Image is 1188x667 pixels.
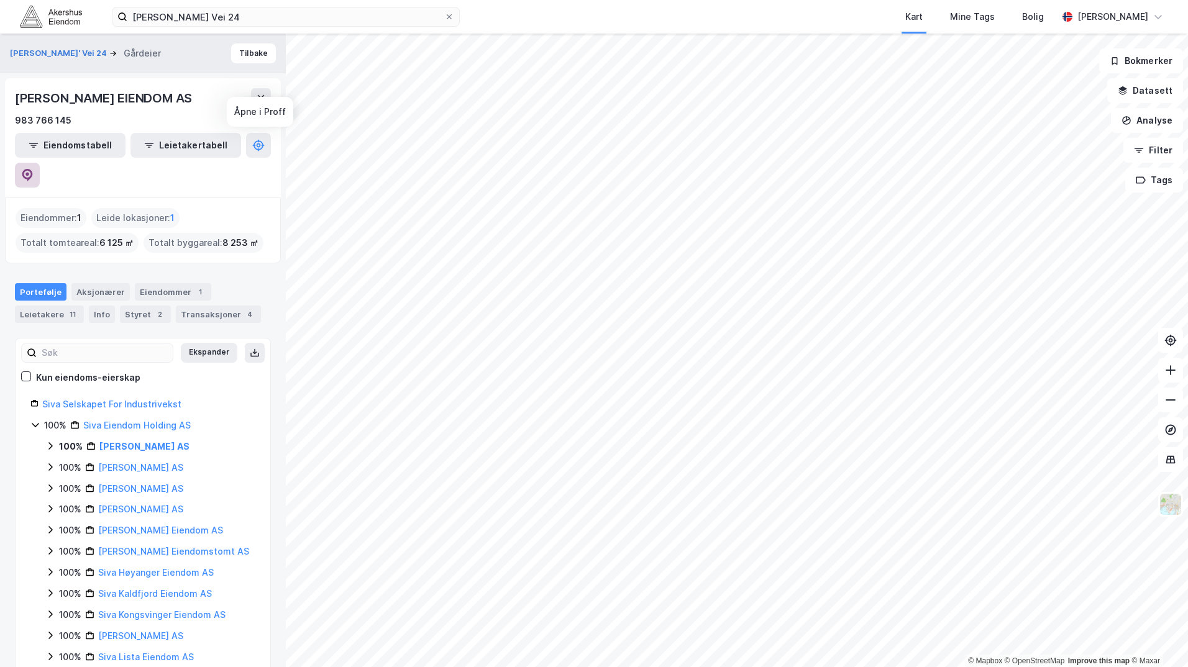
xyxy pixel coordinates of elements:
[59,607,81,622] div: 100%
[1126,607,1188,667] div: Kontrollprogram for chat
[1005,656,1065,665] a: OpenStreetMap
[15,88,194,108] div: [PERSON_NAME] EIENDOM AS
[59,650,81,665] div: 100%
[59,586,81,601] div: 100%
[37,343,173,362] input: Søk
[98,567,214,578] a: Siva Høyanger Eiendom AS
[98,588,212,599] a: Siva Kaldfjord Eiendom AS
[120,306,171,323] div: Styret
[36,370,140,385] div: Kun eiendoms-eierskap
[1159,492,1182,516] img: Z
[98,546,249,556] a: [PERSON_NAME] Eiendomstomt AS
[20,6,82,27] img: akershus-eiendom-logo.9091f326c980b4bce74ccdd9f866810c.svg
[98,525,223,535] a: [PERSON_NAME] Eiendom AS
[89,306,115,323] div: Info
[98,651,194,662] a: Siva Lista Eiendom AS
[124,46,161,61] div: Gårdeier
[10,47,109,60] button: [PERSON_NAME]' Vei 24
[1068,656,1130,665] a: Improve this map
[59,523,81,538] div: 100%
[905,9,923,24] div: Kart
[1022,9,1044,24] div: Bolig
[15,306,84,323] div: Leietakere
[1111,108,1183,133] button: Analyse
[135,283,211,301] div: Eiendommer
[170,211,175,225] span: 1
[59,460,81,475] div: 100%
[153,308,166,320] div: 2
[968,656,1002,665] a: Mapbox
[1125,168,1183,193] button: Tags
[1126,607,1188,667] iframe: Chat Widget
[127,7,444,26] input: Søk på adresse, matrikkel, gårdeiere, leietakere eller personer
[15,113,71,128] div: 983 766 145
[59,628,81,643] div: 100%
[98,504,183,514] a: [PERSON_NAME] AS
[130,133,241,158] button: Leietakertabell
[1077,9,1148,24] div: [PERSON_NAME]
[222,235,258,250] span: 8 253 ㎡
[244,308,256,320] div: 4
[176,306,261,323] div: Transaksjoner
[181,343,237,363] button: Ekspander
[59,481,81,496] div: 100%
[98,630,183,641] a: [PERSON_NAME] AS
[1123,138,1183,163] button: Filter
[1099,48,1183,73] button: Bokmerker
[15,133,126,158] button: Eiendomstabell
[59,439,83,454] div: 100%
[16,233,139,253] div: Totalt tomteareal :
[42,399,181,409] a: Siva Selskapet For Industrivekst
[59,502,81,517] div: 100%
[83,420,191,430] a: Siva Eiendom Holding AS
[77,211,81,225] span: 1
[71,283,130,301] div: Aksjonærer
[950,9,995,24] div: Mine Tags
[59,544,81,559] div: 100%
[231,43,276,63] button: Tilbake
[66,308,79,320] div: 11
[99,235,134,250] span: 6 125 ㎡
[194,286,206,298] div: 1
[91,208,180,228] div: Leide lokasjoner :
[144,233,263,253] div: Totalt byggareal :
[16,208,86,228] div: Eiendommer :
[59,565,81,580] div: 100%
[44,418,66,433] div: 100%
[98,483,183,494] a: [PERSON_NAME] AS
[98,462,183,473] a: [PERSON_NAME] AS
[1107,78,1183,103] button: Datasett
[99,441,190,451] a: [PERSON_NAME] AS
[15,283,66,301] div: Portefølje
[98,609,226,620] a: Siva Kongsvinger Eiendom AS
